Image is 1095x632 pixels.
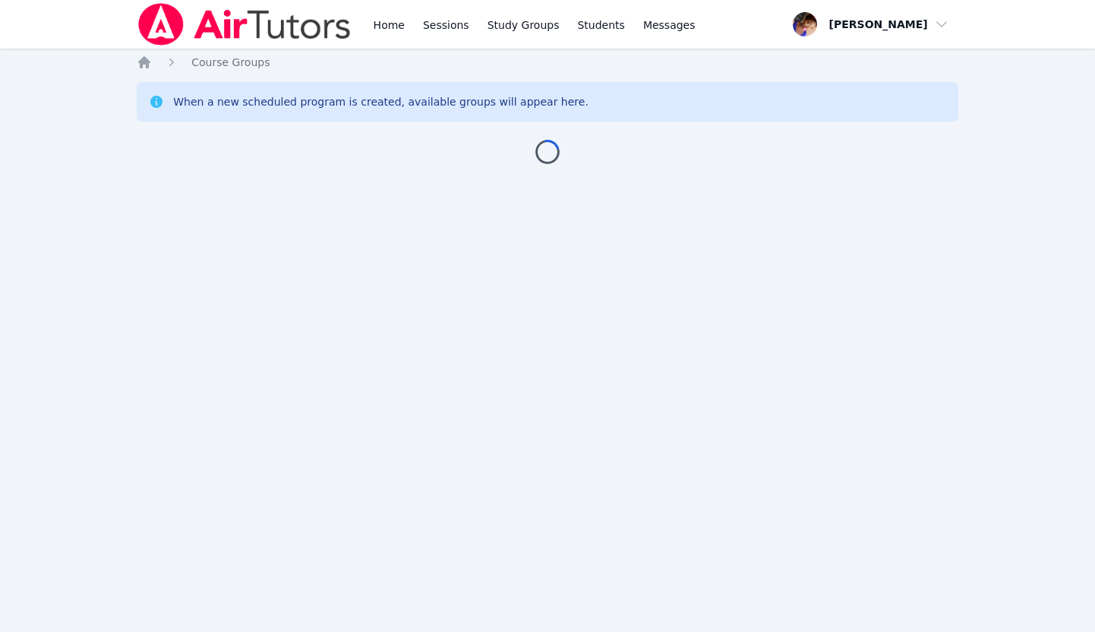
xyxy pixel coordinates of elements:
div: When a new scheduled program is created, available groups will appear here. [173,94,589,109]
a: Course Groups [191,55,270,70]
nav: Breadcrumb [137,55,958,70]
img: Air Tutors [137,3,352,46]
span: Course Groups [191,56,270,68]
span: Messages [643,17,696,33]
